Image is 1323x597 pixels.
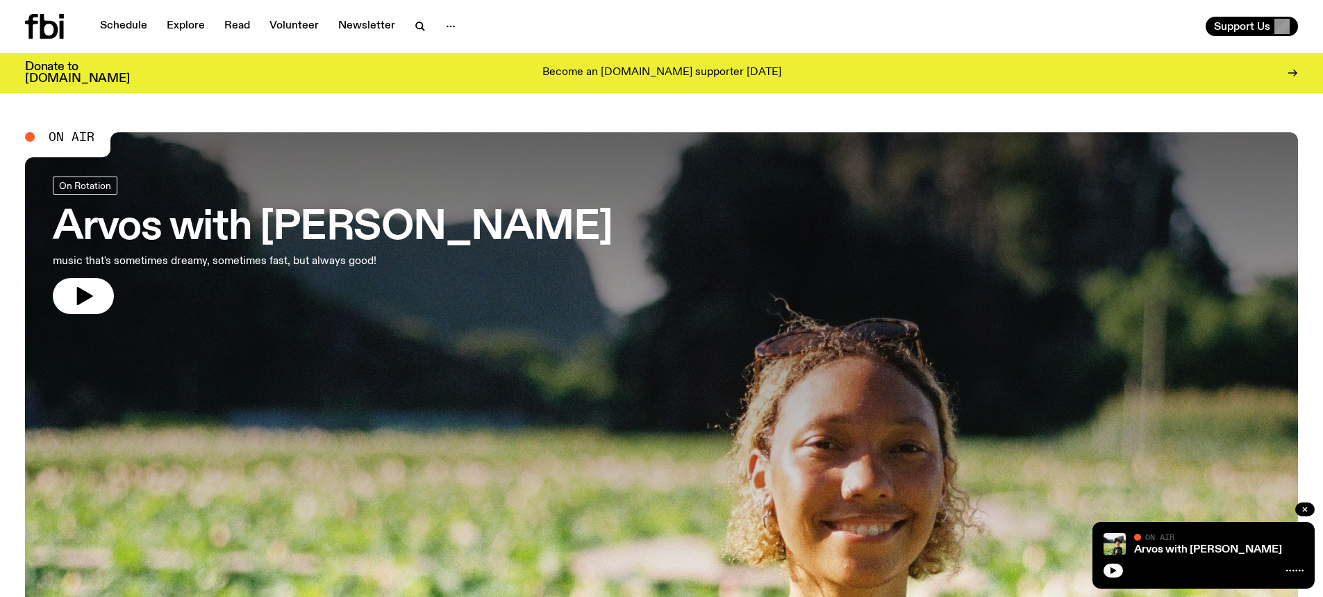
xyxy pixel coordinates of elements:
[1145,532,1174,541] span: On Air
[261,17,327,36] a: Volunteer
[542,67,781,79] p: Become an [DOMAIN_NAME] supporter [DATE]
[1104,533,1126,555] img: Bri is smiling and wearing a black t-shirt. She is standing in front of a lush, green field. Ther...
[53,208,613,247] h3: Arvos with [PERSON_NAME]
[53,253,408,270] p: music that's sometimes dreamy, sometimes fast, but always good!
[158,17,213,36] a: Explore
[53,177,613,314] a: Arvos with [PERSON_NAME]music that's sometimes dreamy, sometimes fast, but always good!
[53,177,117,195] a: On Rotation
[216,17,258,36] a: Read
[1134,544,1282,555] a: Arvos with [PERSON_NAME]
[92,17,156,36] a: Schedule
[1214,20,1270,33] span: Support Us
[49,131,94,143] span: On Air
[1206,17,1298,36] button: Support Us
[25,61,130,85] h3: Donate to [DOMAIN_NAME]
[59,180,111,190] span: On Rotation
[330,17,403,36] a: Newsletter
